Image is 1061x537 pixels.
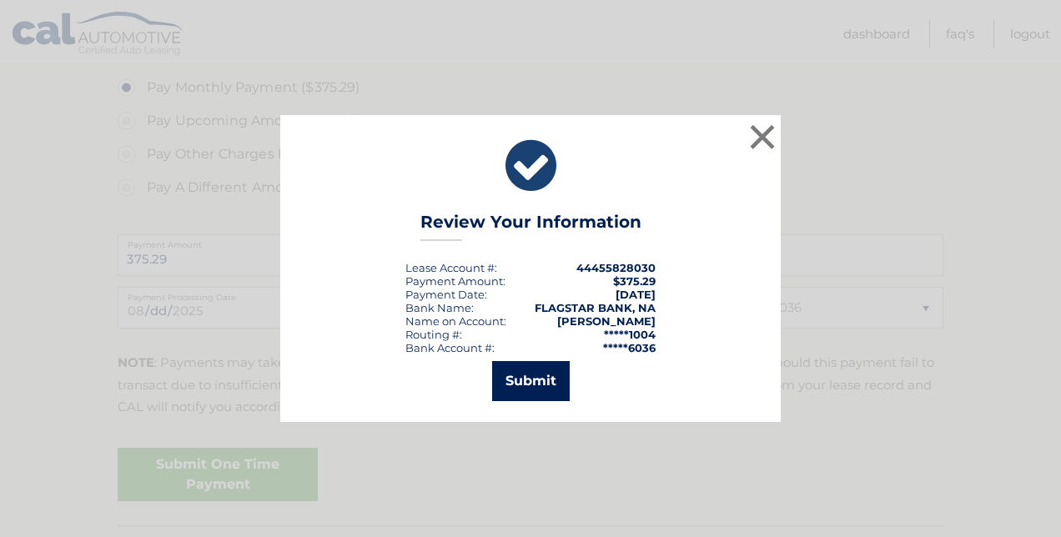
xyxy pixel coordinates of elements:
span: [DATE] [616,288,656,301]
div: Lease Account #: [405,261,497,274]
strong: [PERSON_NAME] [557,314,656,328]
strong: 44455828030 [576,261,656,274]
div: : [405,288,487,301]
span: $375.29 [613,274,656,288]
strong: FLAGSTAR BANK, NA [535,301,656,314]
div: Routing #: [405,328,462,341]
div: Payment Amount: [405,274,505,288]
div: Bank Name: [405,301,474,314]
span: Payment Date [405,288,485,301]
h3: Review Your Information [420,212,641,241]
div: Name on Account: [405,314,506,328]
button: × [746,120,779,153]
button: Submit [492,361,570,401]
div: Bank Account #: [405,341,495,354]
